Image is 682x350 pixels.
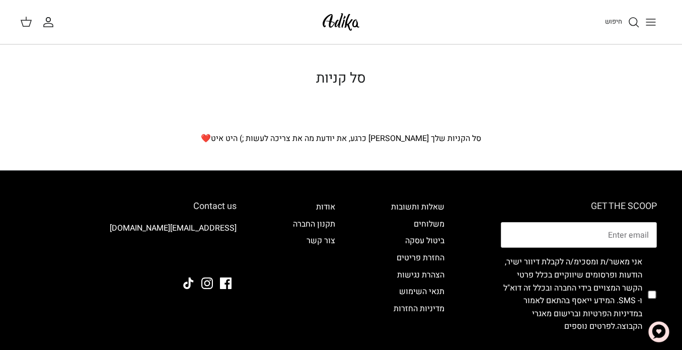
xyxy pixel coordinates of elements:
a: אודות [316,201,335,213]
input: Email [501,222,657,248]
button: צ'אט [644,317,674,347]
span: חיפוש [605,17,622,26]
a: תנאי השימוש [399,286,444,298]
a: Tiktok [183,277,194,289]
button: Toggle menu [640,11,662,33]
img: Adika IL [320,10,362,34]
label: אני מאשר/ת ומסכימ/ה לקבלת דיוור ישיר, הודעות ופרסומים שיווקיים בכלל פרטי הקשר המצויים בידי החברה ... [501,256,642,333]
a: ביטול עסקה [405,235,444,247]
h6: GET THE SCOOP [501,201,657,212]
a: החזרת פריטים [397,252,444,264]
a: חיפוש [605,16,640,28]
a: תקנון החברה [293,218,335,230]
a: צור קשר [307,235,335,247]
a: [EMAIL_ADDRESS][DOMAIN_NAME] [110,222,237,234]
h6: Contact us [25,201,237,212]
a: Facebook [220,277,232,289]
img: Adika IL [209,250,237,263]
a: Instagram [201,277,213,289]
a: שאלות ותשובות [391,201,444,213]
a: לפרטים נוספים [564,320,615,332]
a: משלוחים [414,218,444,230]
p: סל הקניות שלך [PERSON_NAME] כרגע, את יודעת מה את צריכה לעשות ;) היט איט❤️ [20,132,662,146]
a: החשבון שלי [42,16,58,28]
a: מדיניות החזרות [394,303,444,315]
a: הצהרת נגישות [397,269,444,281]
h1: סל קניות [20,70,662,87]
